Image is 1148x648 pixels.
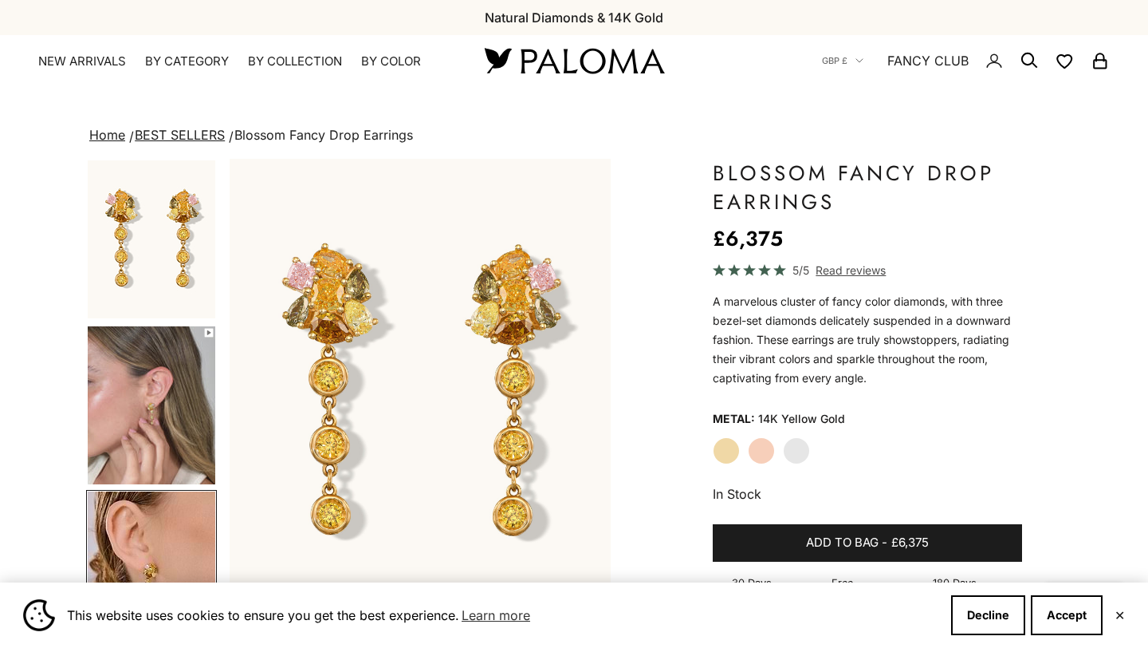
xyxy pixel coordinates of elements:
[816,261,886,279] span: Read reviews
[361,53,421,69] summary: By Color
[758,407,845,431] variant-option-value: 14K Yellow Gold
[713,484,1022,504] p: In Stock
[230,159,611,630] img: #YellowGold
[230,159,611,630] div: Item 1 of 13
[891,533,929,553] span: £6,375
[86,159,217,320] button: Go to item 1
[86,124,1062,147] nav: breadcrumbs
[822,53,863,68] button: GBP £
[38,53,446,69] nav: Primary navigation
[713,292,1022,388] p: A marvelous cluster of fancy color diamonds, with three bezel-set diamonds delicately suspended i...
[86,325,217,486] button: Go to item 4
[67,603,938,627] span: This website uses cookies to ensure you get the best experience.
[792,261,809,279] span: 5/5
[23,599,55,631] img: Cookie banner
[234,127,413,143] span: Blossom Fancy Drop Earrings
[38,53,126,69] a: NEW ARRIVALS
[459,603,533,627] a: Learn more
[713,159,1022,216] h1: Blossom Fancy Drop Earrings
[88,160,215,318] img: #YellowGold
[822,35,1110,86] nav: Secondary navigation
[88,326,215,484] img: #YellowGold #RoseGold #WhiteGold
[832,575,898,608] p: Free Shipping
[89,127,125,143] a: Home
[248,53,342,69] summary: By Collection
[933,575,1022,608] p: 180 Days Warranty
[1115,610,1125,620] button: Close
[951,595,1025,635] button: Decline
[485,7,663,28] p: Natural Diamonds & 14K Gold
[713,223,783,255] sale-price: £6,375
[1031,595,1103,635] button: Accept
[887,50,969,71] a: FANCY CLUB
[135,127,225,143] a: BEST SELLERS
[713,407,755,431] legend: Metal:
[822,53,847,68] span: GBP £
[713,524,1022,563] button: Add to bag-£6,375
[145,53,229,69] summary: By Category
[713,261,1022,279] a: 5/5 Read reviews
[732,575,806,608] p: 30 Days Return
[806,533,879,553] span: Add to bag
